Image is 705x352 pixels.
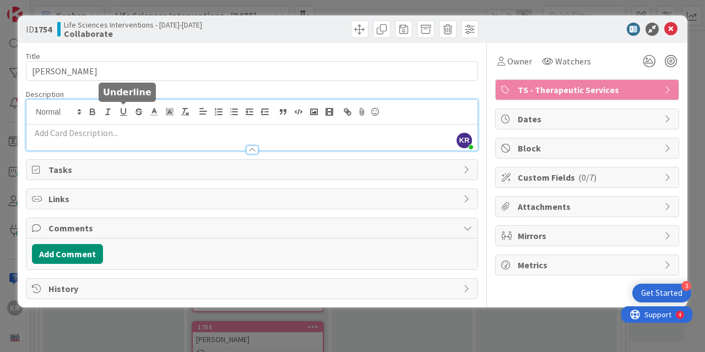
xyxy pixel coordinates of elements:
[48,192,458,205] span: Links
[518,83,659,96] span: TS - Therapeutic Services
[518,200,659,213] span: Attachments
[32,244,103,264] button: Add Comment
[57,4,60,13] div: 4
[632,284,691,302] div: Open Get Started checklist, remaining modules: 3
[34,24,52,35] b: 1754
[64,29,202,38] b: Collaborate
[578,172,596,183] span: ( 0/7 )
[681,281,691,291] div: 3
[103,87,151,98] h5: Underline
[518,229,659,242] span: Mirrors
[26,61,478,81] input: type card name here...
[48,282,458,295] span: History
[507,55,532,68] span: Owner
[518,171,659,184] span: Custom Fields
[26,51,40,61] label: Title
[48,163,458,176] span: Tasks
[26,89,64,99] span: Description
[23,2,50,15] span: Support
[457,133,472,148] span: KR
[48,221,458,235] span: Comments
[518,142,659,155] span: Block
[518,258,659,272] span: Metrics
[64,20,202,29] span: Life Sciences Interventions - [DATE]-[DATE]
[555,55,591,68] span: Watchers
[26,23,52,36] span: ID
[518,112,659,126] span: Dates
[641,288,682,299] div: Get Started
